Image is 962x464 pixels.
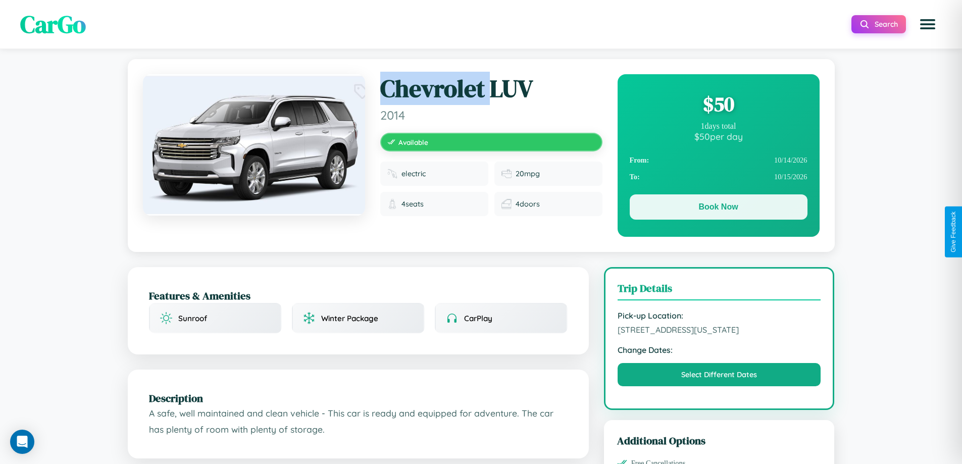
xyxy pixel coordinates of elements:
[630,156,649,165] strong: From:
[950,212,957,252] div: Give Feedback
[618,325,821,335] span: [STREET_ADDRESS][US_STATE]
[398,138,428,146] span: Available
[875,20,898,29] span: Search
[914,10,942,38] button: Open menu
[149,405,568,437] p: A safe, well maintained and clean vehicle - This car is ready and equipped for adventure. The car...
[630,152,807,169] div: 10 / 14 / 2026
[20,8,86,41] span: CarGo
[516,169,540,178] span: 20 mpg
[630,194,807,220] button: Book Now
[401,169,426,178] span: electric
[149,391,568,405] h2: Description
[501,199,512,209] img: Doors
[10,430,34,454] div: Open Intercom Messenger
[321,314,378,323] span: Winter Package
[516,199,540,209] span: 4 doors
[630,90,807,118] div: $ 50
[178,314,207,323] span: Sunroof
[618,363,821,386] button: Select Different Dates
[630,169,807,185] div: 10 / 15 / 2026
[387,199,397,209] img: Seats
[630,131,807,142] div: $ 50 per day
[143,74,365,216] img: Chevrolet LUV 2014
[149,288,568,303] h2: Features & Amenities
[401,199,424,209] span: 4 seats
[618,345,821,355] strong: Change Dates:
[380,108,602,123] span: 2014
[630,122,807,131] div: 1 days total
[387,169,397,179] img: Fuel type
[618,281,821,300] h3: Trip Details
[617,433,822,448] h3: Additional Options
[851,15,906,33] button: Search
[380,74,602,104] h1: Chevrolet LUV
[501,169,512,179] img: Fuel efficiency
[618,311,821,321] strong: Pick-up Location:
[630,173,640,181] strong: To:
[464,314,492,323] span: CarPlay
